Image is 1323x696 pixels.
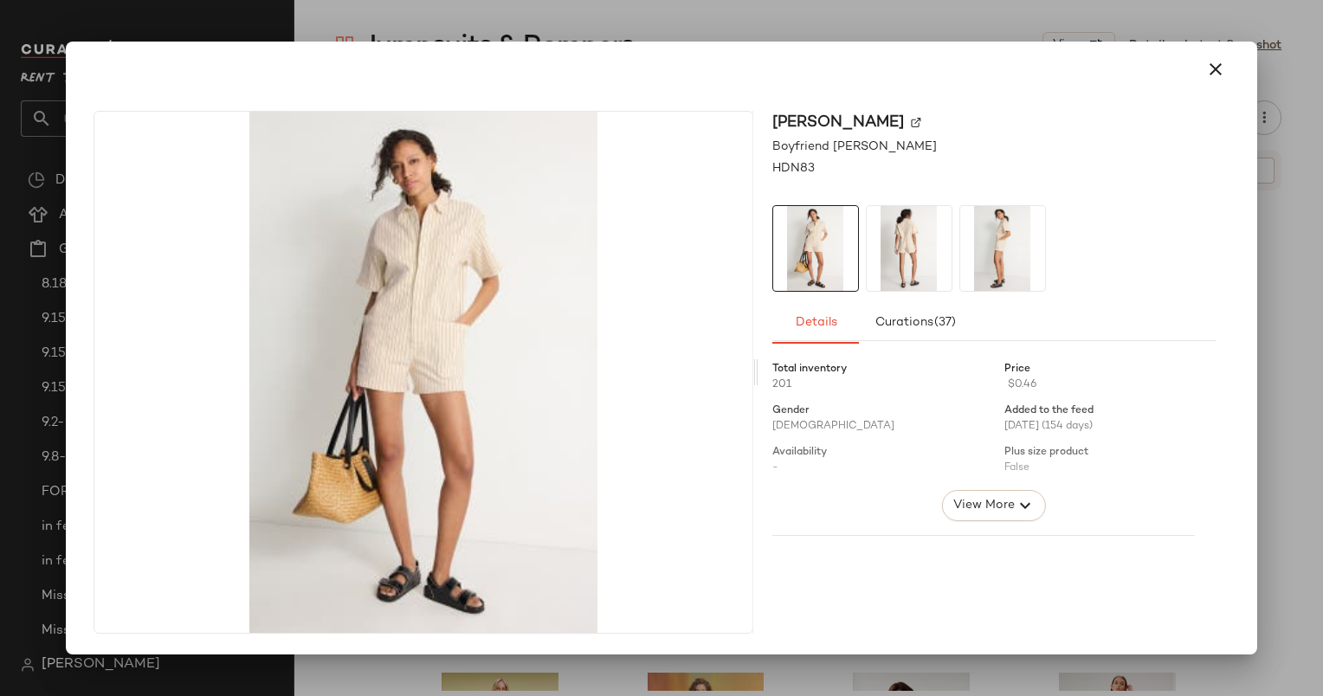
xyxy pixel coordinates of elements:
[772,159,815,177] span: HDN83
[933,316,956,330] span: (37)
[773,206,858,291] img: HDN83.jpg
[794,316,836,330] span: Details
[911,118,921,128] img: svg%3e
[874,316,956,330] span: Curations
[941,490,1045,521] button: View More
[94,112,752,633] img: HDN83.jpg
[867,206,952,291] img: HDN83.jpg
[772,138,937,156] span: Boyfriend [PERSON_NAME]
[772,111,904,134] span: [PERSON_NAME]
[960,206,1045,291] img: HDN83.jpg
[952,495,1014,516] span: View More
